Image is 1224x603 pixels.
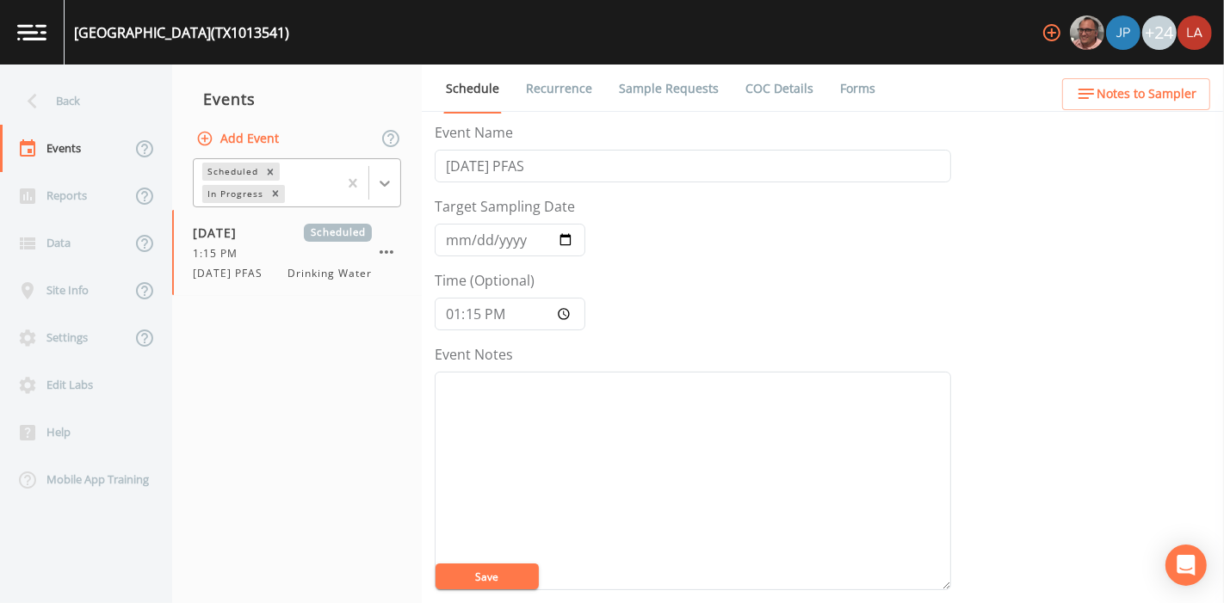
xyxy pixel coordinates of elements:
[435,122,513,143] label: Event Name
[435,196,575,217] label: Target Sampling Date
[1165,545,1207,586] div: Open Intercom Messenger
[304,224,372,242] span: Scheduled
[172,77,422,120] div: Events
[838,65,878,113] a: Forms
[435,270,535,291] label: Time (Optional)
[74,22,289,43] div: [GEOGRAPHIC_DATA] (TX1013541)
[436,563,539,589] button: Save
[616,65,721,113] a: Sample Requests
[443,65,502,114] a: Schedule
[202,163,261,181] div: Scheduled
[202,185,266,203] div: In Progress
[1097,83,1196,105] span: Notes to Sampler
[1178,15,1212,50] img: cf6e799eed601856facf0d2563d1856d
[1142,15,1177,50] div: +24
[261,163,280,181] div: Remove Scheduled
[193,224,249,242] span: [DATE]
[743,65,816,113] a: COC Details
[1069,15,1105,50] div: Mike Franklin
[1105,15,1141,50] div: Joshua gere Paul
[193,123,286,155] button: Add Event
[193,246,248,262] span: 1:15 PM
[435,344,513,365] label: Event Notes
[1062,78,1210,110] button: Notes to Sampler
[1070,15,1104,50] img: e2d790fa78825a4bb76dcb6ab311d44c
[193,266,273,281] span: [DATE] PFAS
[266,185,285,203] div: Remove In Progress
[288,266,372,281] span: Drinking Water
[523,65,595,113] a: Recurrence
[1106,15,1141,50] img: 41241ef155101aa6d92a04480b0d0000
[17,24,46,40] img: logo
[172,210,422,296] a: [DATE]Scheduled1:15 PM[DATE] PFASDrinking Water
